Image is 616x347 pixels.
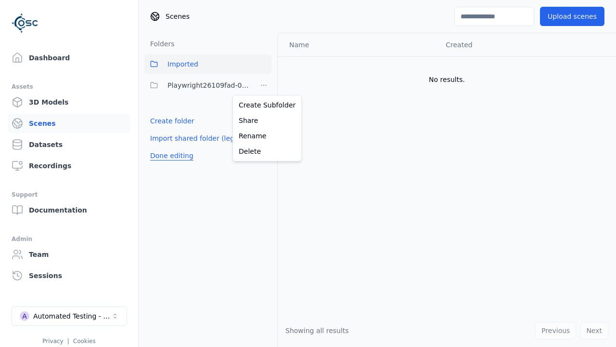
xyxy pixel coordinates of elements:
[235,113,299,128] a: Share
[235,128,299,144] a: Rename
[235,144,299,159] a: Delete
[235,97,299,113] a: Create Subfolder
